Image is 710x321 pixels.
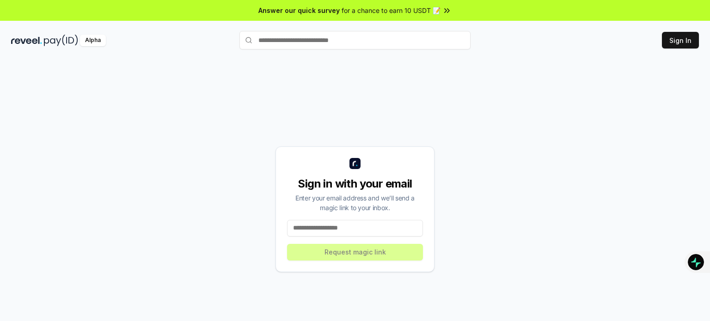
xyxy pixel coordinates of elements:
[80,35,106,46] div: Alpha
[662,32,699,48] button: Sign In
[349,158,361,169] img: logo_small
[287,193,423,212] div: Enter your email address and we’ll send a magic link to your inbox.
[11,35,42,46] img: reveel_dark
[44,35,78,46] img: pay_id
[342,6,441,15] span: for a chance to earn 10 USDT 📝
[287,176,423,191] div: Sign in with your email
[258,6,340,15] span: Answer our quick survey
